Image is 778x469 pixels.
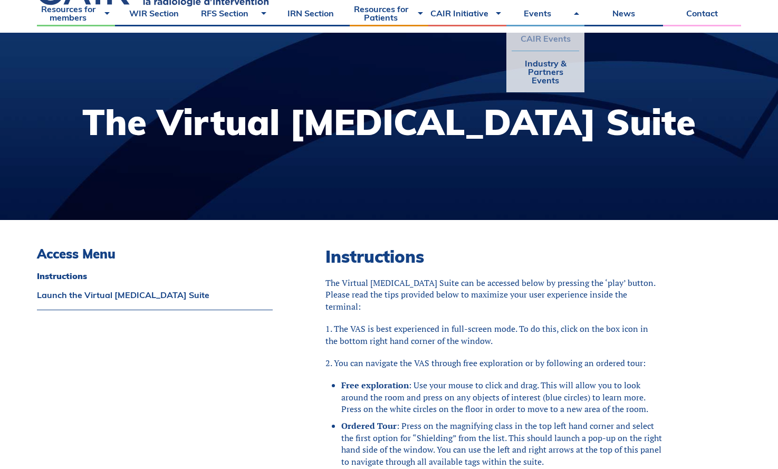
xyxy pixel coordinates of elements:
strong: Free exploration [341,379,409,391]
p: 2. You can navigate the VAS through free exploration or by following an ordered tour: [325,357,662,369]
h2: Instructions [325,246,662,266]
li: : Use your mouse to click and drag. This will allow you to look around the room and press on any ... [341,379,662,415]
a: Launch the Virtual [MEDICAL_DATA] Suite [37,291,273,299]
a: CAIR Events [512,26,579,51]
a: Instructions [37,272,273,280]
li: : Press on the magnifying class in the top left hand corner and select the first option for “Shie... [341,420,662,467]
a: Industry & Partners Events [512,51,579,92]
h3: Access Menu [37,246,273,262]
p: 1. The VAS is best experienced in full-screen mode. To do this, click on the box icon in the bott... [325,323,662,347]
p: The Virtual [MEDICAL_DATA] Suite can be accessed below by pressing the ‘play’ button. Please read... [325,277,662,312]
h1: The Virtual [MEDICAL_DATA] Suite [82,104,696,140]
strong: Ordered Tour [341,420,397,432]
